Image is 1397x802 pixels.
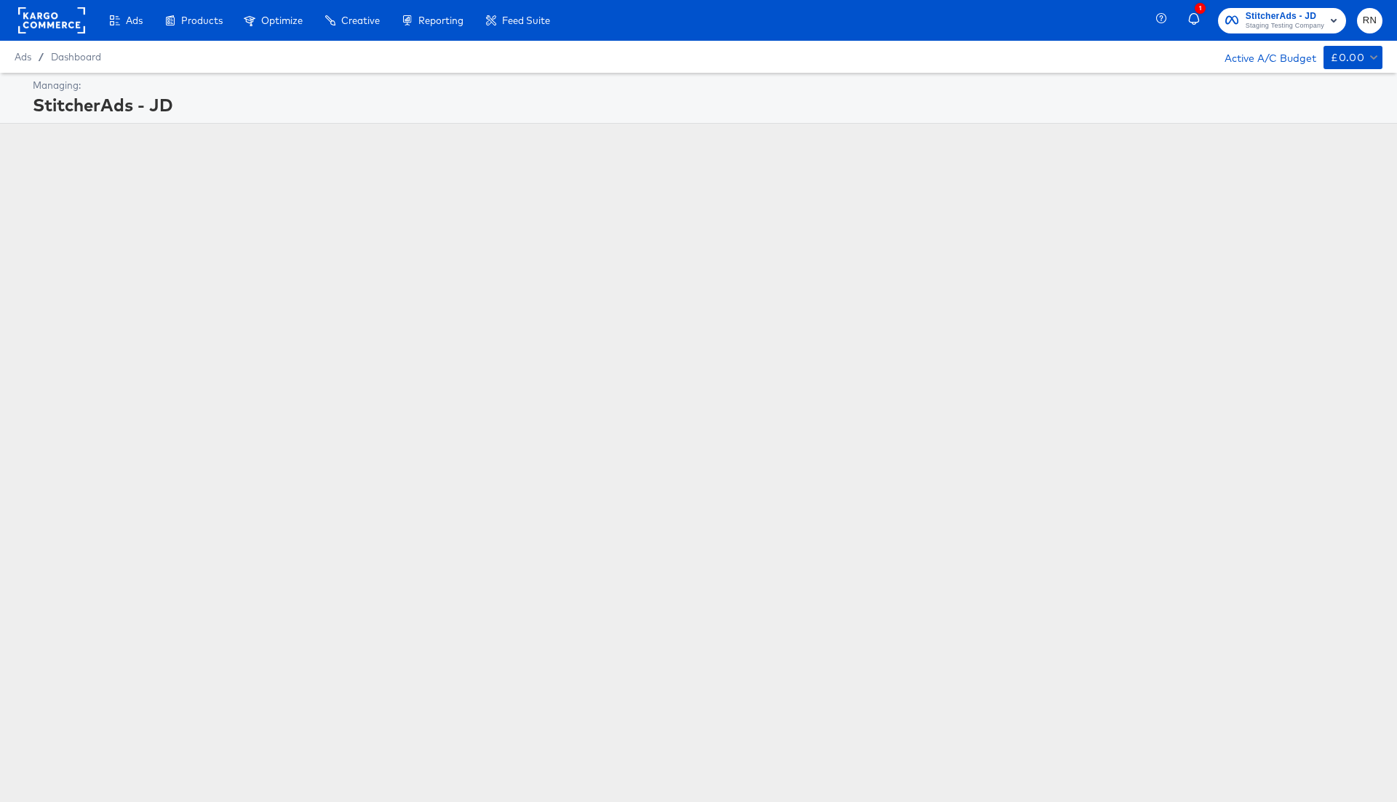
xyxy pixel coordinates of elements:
[181,15,223,26] span: Products
[1363,12,1377,29] span: RN
[33,79,1379,92] div: Managing:
[1209,46,1316,68] div: Active A/C Budget
[1357,8,1382,33] button: RN
[1186,7,1211,35] button: 1
[1324,46,1382,69] button: £0.00
[51,51,101,63] a: Dashboard
[126,15,143,26] span: Ads
[1331,49,1364,67] div: £0.00
[31,51,51,63] span: /
[1246,9,1324,24] span: StitcherAds - JD
[418,15,463,26] span: Reporting
[1218,8,1346,33] button: StitcherAds - JDStaging Testing Company
[1195,3,1206,14] div: 1
[261,15,303,26] span: Optimize
[33,92,1379,117] div: StitcherAds - JD
[1246,20,1324,32] span: Staging Testing Company
[15,51,31,63] span: Ads
[502,15,550,26] span: Feed Suite
[341,15,380,26] span: Creative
